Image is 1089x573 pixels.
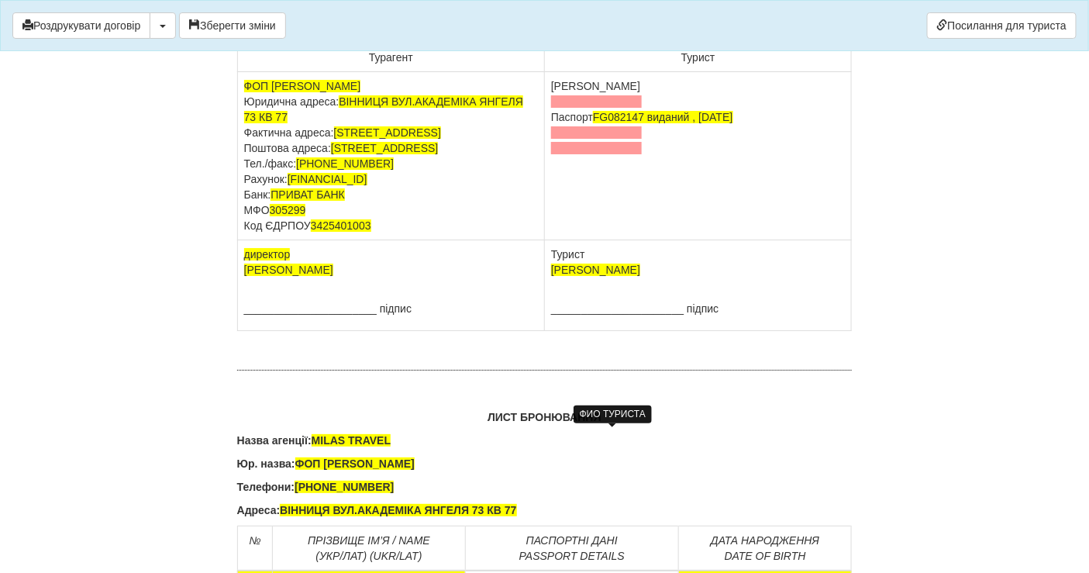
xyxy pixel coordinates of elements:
p: ЛИСТ БРОНЮВАННЯ [237,409,853,425]
span: [STREET_ADDRESS] [331,142,438,154]
span: 3425401003 [311,219,371,232]
a: Посилання для туриста [927,12,1077,39]
span: 305299 [270,204,306,216]
span: директор [244,248,291,261]
b: Назва агенції: [237,434,391,447]
button: Зберегти зміни [179,12,286,39]
p: ______________________ підпис [244,301,538,316]
div: ФИО ТУРИСТА [574,406,652,423]
td: № [237,526,273,571]
span: ВІННИЦЯ ВУЛ.АКАДЕМІКА ЯНГЕЛЯ 73 КВ 77 [244,95,523,123]
span: [STREET_ADDRESS] [334,126,441,139]
td: Турист [545,43,852,72]
span: ФОП [PERSON_NAME] [244,80,361,92]
button: Роздрукувати договір [12,12,150,39]
span: [PERSON_NAME] [551,264,640,276]
span: ВІННИЦЯ ВУЛ.АКАДЕМІКА ЯНГЕЛЯ 73 КВ 77 [280,504,516,516]
span: [PHONE_NUMBER] [296,157,394,170]
b: Телефони: [237,481,395,493]
b: Юр. назва: [237,457,415,470]
span: [PHONE_NUMBER] [295,481,394,493]
td: Турист [545,240,852,331]
span: ПРИВАТ БАНК [271,188,345,201]
td: ДАТА НАPОДЖЕННЯ DATE OF BIRTH [679,526,852,571]
span: ФОП [PERSON_NAME] [295,457,415,470]
span: FG082147 виданий , [DATE] [593,111,732,123]
b: Адреса: [237,504,517,516]
td: [PERSON_NAME] Паспорт [545,72,852,240]
p: ______________________ підпис [551,301,845,316]
td: Юридична адреса: Фактична адреса: Поштова адреса: Тел./факс: Рахунок: Банк: МФО Код ЄДРПОУ [237,72,544,240]
span: MILAS TRAVEL [312,434,391,447]
span: [FINANCIAL_ID] [288,173,367,185]
span: [PERSON_NAME] [244,264,333,276]
td: ПАСПОРТНІ ДАНІ PASSPORT DETAILS [465,526,679,571]
td: ПРІЗВИЩЕ ІМ’Я / NAME (УКР/ЛАТ) (UKR/LAT) [273,526,465,571]
td: Турагент [237,43,544,72]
